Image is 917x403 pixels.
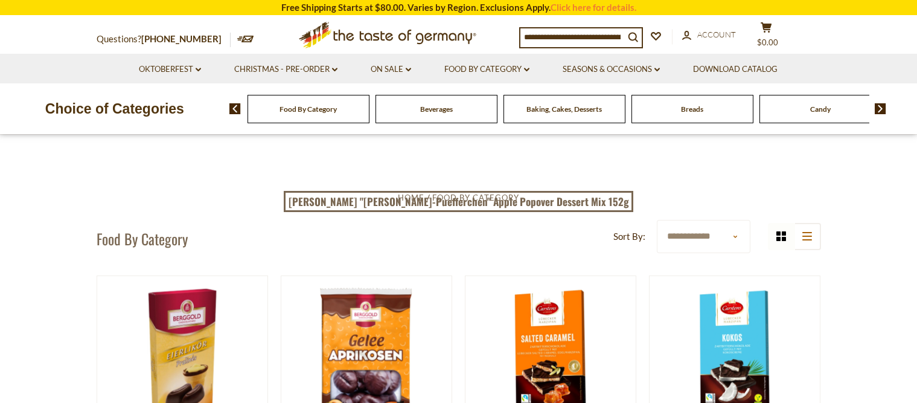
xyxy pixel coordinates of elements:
[693,63,778,76] a: Download Catalog
[551,2,636,13] a: Click here for details.
[875,103,886,114] img: next arrow
[757,37,778,47] span: $0.00
[229,103,241,114] img: previous arrow
[420,105,453,114] a: Beverages
[563,63,660,76] a: Seasons & Occasions
[139,63,201,76] a: Oktoberfest
[280,105,337,114] a: Food By Category
[810,105,831,114] a: Candy
[697,30,736,39] span: Account
[284,191,633,213] a: [PERSON_NAME] "[PERSON_NAME]-Puefferchen" Apple Popover Dessert Mix 152g
[371,63,411,76] a: On Sale
[141,33,222,44] a: [PHONE_NUMBER]
[682,28,736,42] a: Account
[749,22,785,52] button: $0.00
[613,229,645,244] label: Sort By:
[444,63,529,76] a: Food By Category
[234,63,337,76] a: Christmas - PRE-ORDER
[526,105,602,114] a: Baking, Cakes, Desserts
[97,230,188,248] h1: Food By Category
[97,31,231,47] p: Questions?
[681,105,703,114] a: Breads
